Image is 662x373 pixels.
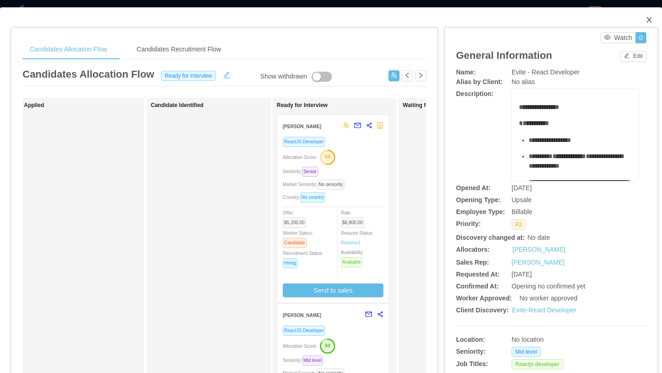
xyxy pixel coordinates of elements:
[519,102,632,194] div: rdw-editor
[456,306,508,314] b: Client Discovery:
[512,184,532,192] span: [DATE]
[527,234,550,241] span: No date
[343,122,349,129] span: team
[325,343,331,348] text: 84
[341,210,368,225] span: Rate
[635,32,646,43] button: 0
[456,184,491,192] b: Opened At:
[161,71,216,81] span: Ready for interview
[512,306,576,314] a: Evite-React Developer
[512,78,535,85] span: No alias
[456,78,502,85] b: Alias by Client:
[151,102,280,109] h1: Candidate Identified
[456,271,499,278] b: Requested At:
[512,335,607,345] div: No location
[456,348,486,355] b: Seniority:
[283,326,325,336] span: ReactJS Developer
[283,238,307,248] span: Candidate
[283,231,313,245] span: Worker Status:
[349,119,361,133] button: mail
[23,39,114,60] div: Candidates Allocation Flow
[277,102,405,109] h1: Ready for Interview
[512,271,532,278] span: [DATE]
[341,218,365,228] span: $8,800.00
[283,169,322,174] span: Seniority:
[283,210,310,225] span: Offer:
[620,51,646,62] button: icon: editEdit
[519,294,577,302] span: No worker approved
[317,338,336,353] button: 84
[341,250,366,265] span: Availability:
[219,69,234,79] button: icon: edit
[341,231,374,245] span: Resume Status:
[456,246,490,253] b: Allocators:
[456,220,481,227] b: Priority:
[512,347,541,357] span: Mid level
[377,311,383,317] span: share-alt
[129,39,228,60] div: Candidates Recruitment Flow
[283,313,321,318] strong: [PERSON_NAME]
[341,239,361,246] a: Resume1
[283,195,329,200] span: Country:
[283,218,306,228] span: $5,200.00
[317,149,336,164] button: 53
[283,137,325,147] span: ReactJS Developer
[403,102,531,109] h1: Waiting for Client Approval
[456,208,505,215] b: Employee Type:
[283,124,321,129] strong: [PERSON_NAME]
[377,122,383,129] span: robot
[283,358,326,363] span: Seniority:
[456,48,552,63] article: General Information
[317,180,344,190] span: No seniority
[388,70,399,81] button: icon: usergroup-add
[24,102,153,109] h1: Applied
[456,360,488,367] b: Job Titles:
[302,356,323,366] span: Mid level
[512,259,565,266] a: [PERSON_NAME]
[456,294,512,302] b: Worker Approved:
[456,68,476,76] b: Name:
[512,89,639,181] div: rdw-wrapper
[283,155,317,160] span: Allocation Score:
[260,72,307,82] div: Show withdrawn
[456,336,485,343] b: Location:
[283,182,348,187] span: Market Seniority:
[512,208,532,215] span: Billable
[300,192,325,203] span: No country
[456,283,499,290] b: Confirmed At:
[23,67,154,82] article: Candidates Allocation Flow
[341,257,362,267] span: Available
[636,7,662,33] button: Close
[302,167,318,177] span: Senior
[456,90,494,97] b: Description:
[512,196,532,203] span: Upsale
[512,283,585,290] span: Opening no confirmed yet
[402,70,413,81] button: icon: left
[366,122,372,129] span: share-alt
[456,234,525,241] b: Discovery changed at:
[513,245,565,254] a: [PERSON_NAME]
[645,16,653,23] i: icon: close
[283,344,317,349] span: Allocation Score:
[512,220,526,230] span: P2
[512,359,563,369] span: Reactjs developer
[360,307,372,322] button: mail
[283,283,383,297] button: Send to sales
[512,68,580,76] span: Evite - React Developer
[456,259,489,266] b: Sales Rep:
[415,70,426,81] button: icon: right
[283,251,323,266] span: Recruitment Status:
[325,154,331,159] text: 53
[283,258,297,268] span: Hiring
[600,32,636,43] button: icon: eyeWatch
[456,196,501,203] b: Opening Type:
